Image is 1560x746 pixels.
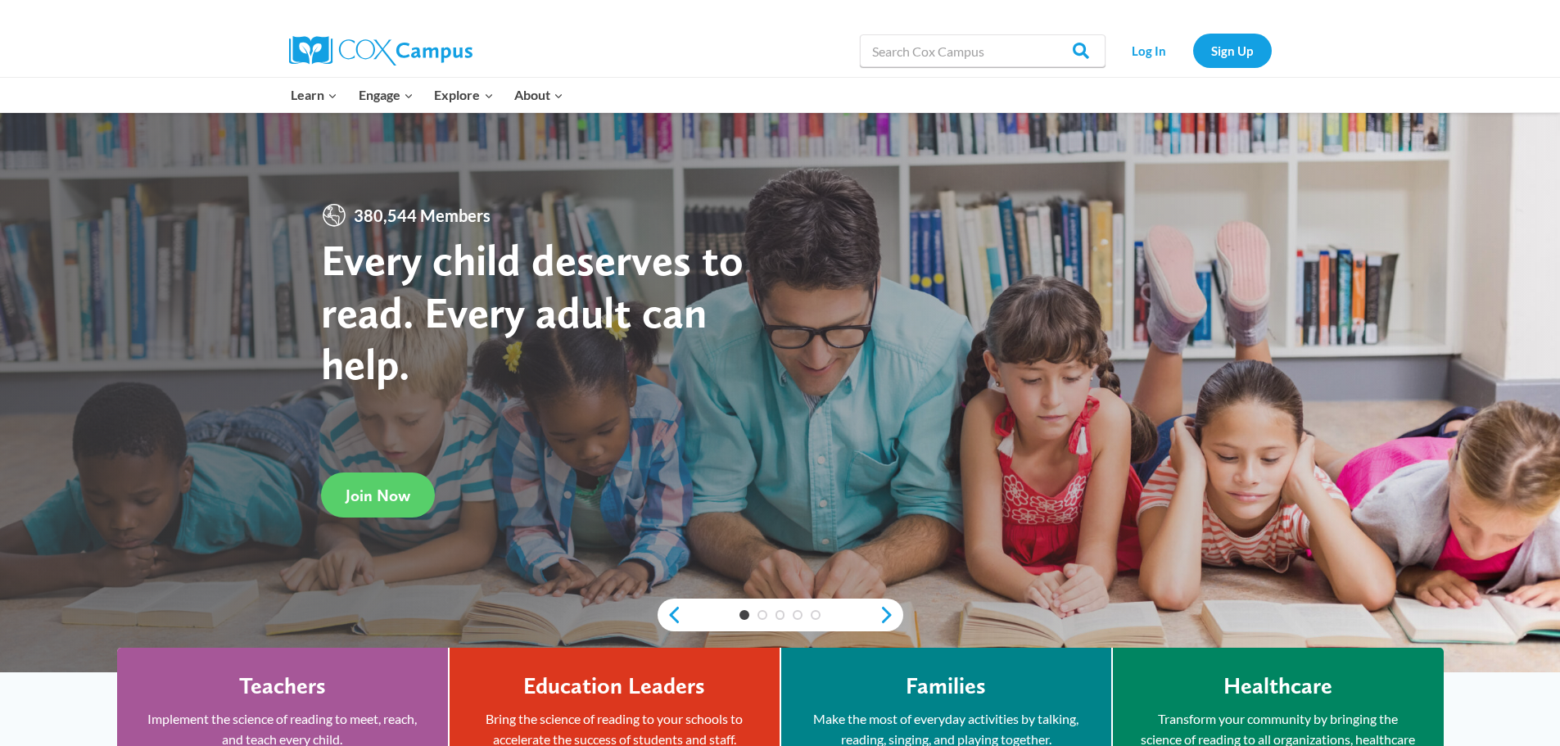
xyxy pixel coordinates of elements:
[879,605,903,625] a: next
[906,672,986,700] h4: Families
[811,610,821,620] a: 5
[434,84,493,106] span: Explore
[291,84,337,106] span: Learn
[321,472,435,518] a: Join Now
[1114,34,1185,67] a: Log In
[775,610,785,620] a: 3
[347,202,497,228] span: 380,544 Members
[523,672,705,700] h4: Education Leaders
[793,610,803,620] a: 4
[658,599,903,631] div: content slider buttons
[739,610,749,620] a: 1
[1223,672,1332,700] h4: Healthcare
[281,78,574,112] nav: Primary Navigation
[359,84,414,106] span: Engage
[658,605,682,625] a: previous
[346,486,410,505] span: Join Now
[514,84,563,106] span: About
[321,233,744,390] strong: Every child deserves to read. Every adult can help.
[1193,34,1272,67] a: Sign Up
[289,36,473,66] img: Cox Campus
[757,610,767,620] a: 2
[239,672,326,700] h4: Teachers
[860,34,1106,67] input: Search Cox Campus
[1114,34,1272,67] nav: Secondary Navigation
